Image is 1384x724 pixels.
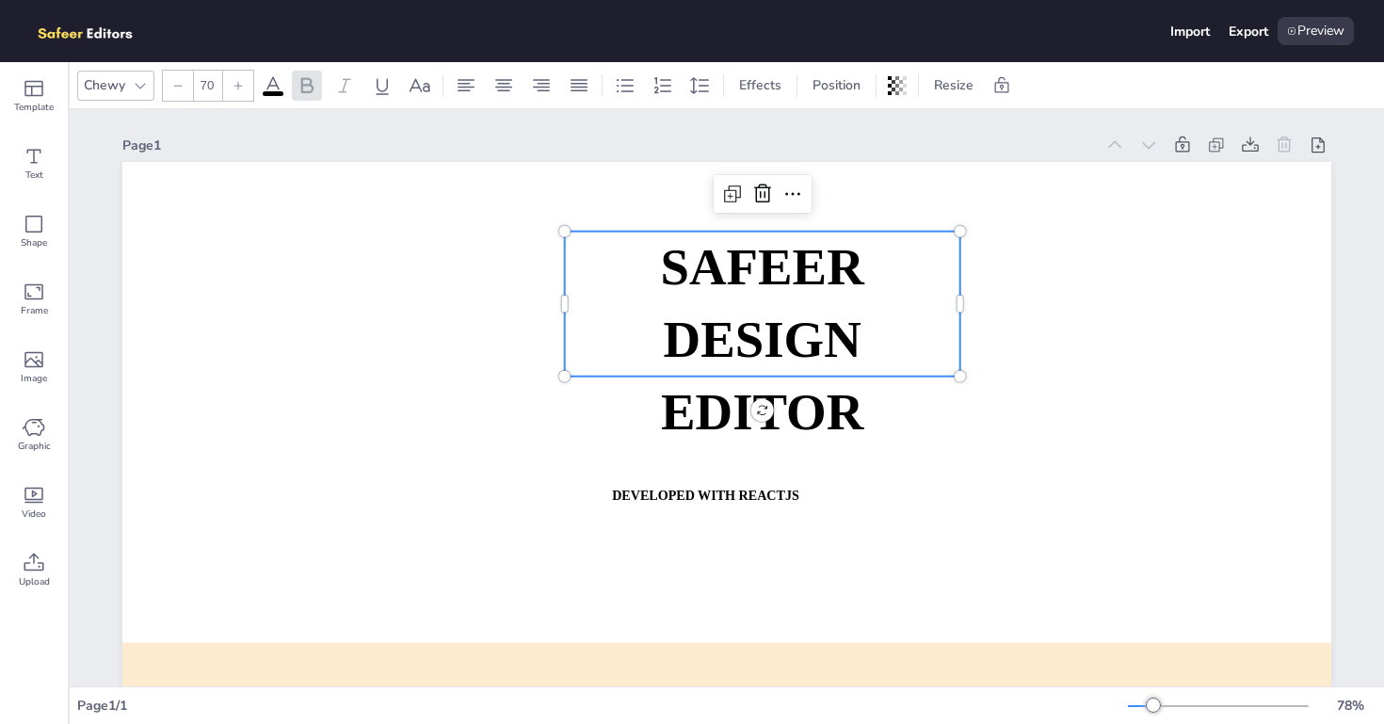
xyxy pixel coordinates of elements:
[735,76,785,94] span: Effects
[21,303,48,318] span: Frame
[80,72,129,98] div: Chewy
[19,574,50,589] span: Upload
[661,239,864,296] strong: SAFEER
[14,100,54,115] span: Template
[930,76,977,94] span: Resize
[1170,23,1210,40] div: Import
[612,488,799,503] strong: DEVELOPED WITH REACTJS
[809,76,864,94] span: Position
[122,137,1094,154] div: Page 1
[21,235,47,250] span: Shape
[1328,697,1373,715] div: 78 %
[21,371,47,386] span: Image
[30,17,160,45] img: logo.png
[1278,17,1354,45] div: Preview
[22,507,46,522] span: Video
[18,439,51,454] span: Graphic
[77,697,1128,715] div: Page 1 / 1
[1229,23,1268,40] div: Export
[661,311,863,440] strong: DESIGN EDITOR
[25,168,43,183] span: Text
